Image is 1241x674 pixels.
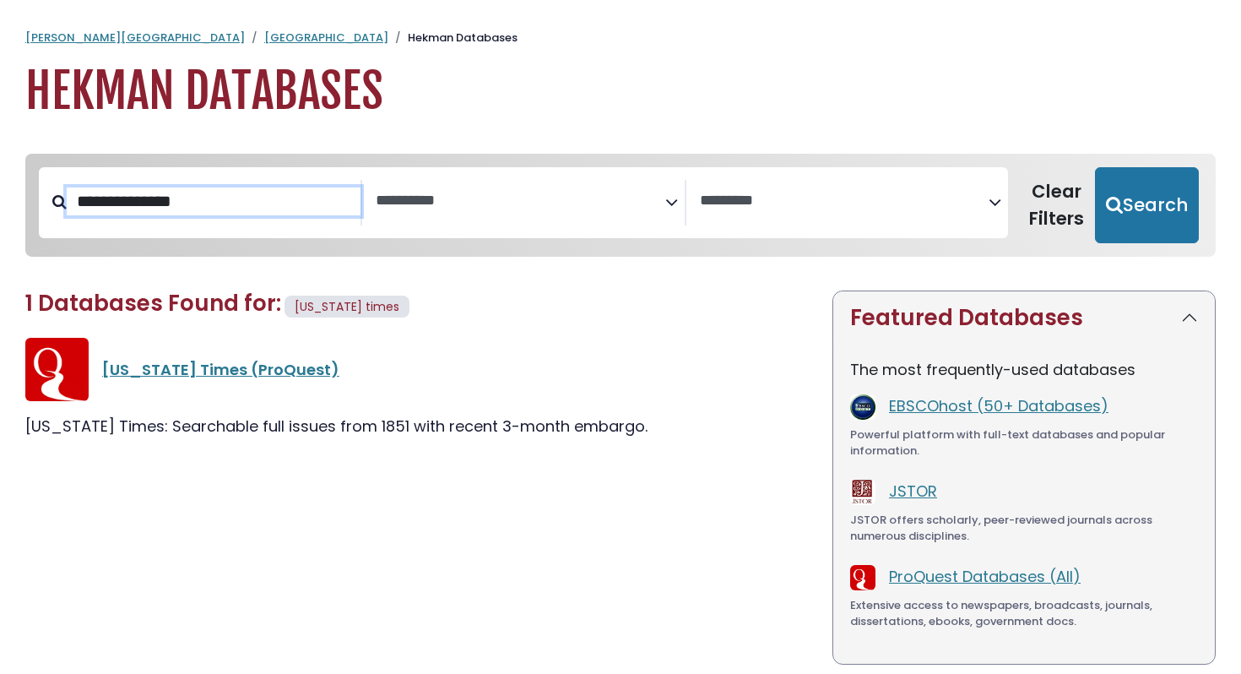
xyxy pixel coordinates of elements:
nav: breadcrumb [25,30,1216,46]
a: [GEOGRAPHIC_DATA] [264,30,388,46]
button: Clear Filters [1018,167,1095,243]
nav: Search filters [25,154,1216,257]
div: JSTOR offers scholarly, peer-reviewed journals across numerous disciplines. [850,512,1198,545]
a: ProQuest Databases (All) [889,566,1081,587]
div: Extensive access to newspapers, broadcasts, journals, dissertations, ebooks, government docs. [850,597,1198,630]
div: Powerful platform with full-text databases and popular information. [850,427,1198,459]
textarea: Search [376,193,664,210]
a: JSTOR [889,481,937,502]
textarea: Search [700,193,989,210]
button: Featured Databases [833,291,1215,345]
h1: Hekman Databases [25,63,1216,120]
a: [US_STATE] Times (ProQuest) [102,359,339,380]
input: Search database by title or keyword [67,188,360,215]
span: 1 Databases Found for: [25,288,281,318]
button: Submit for Search Results [1095,167,1199,243]
p: The most frequently-used databases [850,358,1198,381]
a: EBSCOhost (50+ Databases) [889,395,1108,416]
span: [US_STATE] times [295,298,399,315]
a: [PERSON_NAME][GEOGRAPHIC_DATA] [25,30,245,46]
div: [US_STATE] Times: Searchable full issues from 1851 with recent 3-month embargo. [25,415,812,438]
li: Hekman Databases [388,30,518,46]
